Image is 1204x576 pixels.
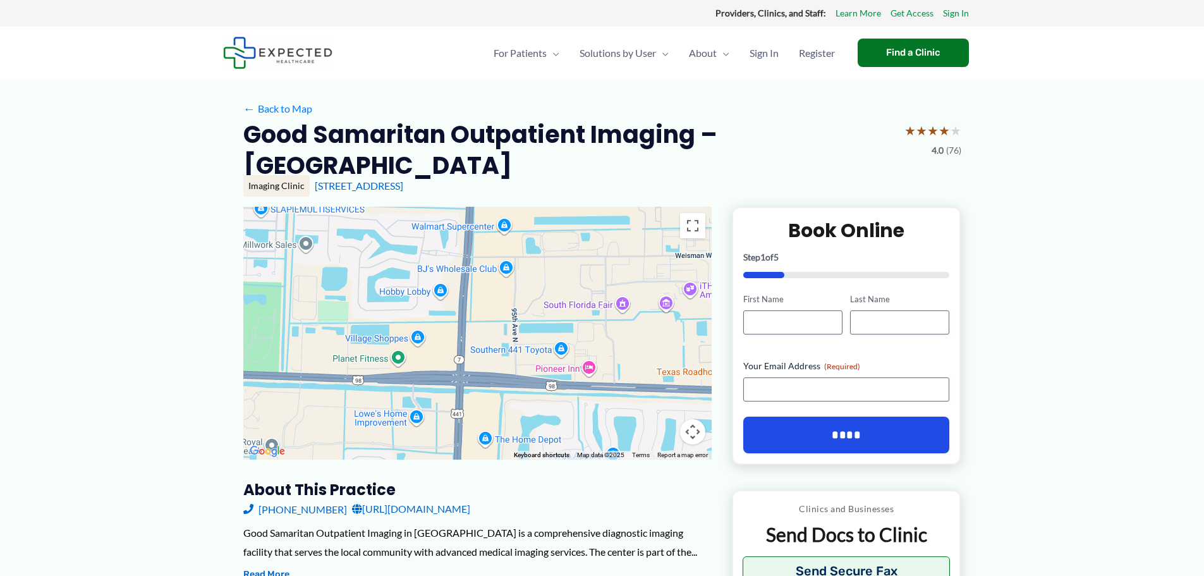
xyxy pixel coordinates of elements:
a: Register [789,31,845,75]
span: Solutions by User [580,31,656,75]
span: 5 [774,252,779,262]
span: ★ [939,119,950,142]
a: Find a Clinic [858,39,969,67]
span: About [689,31,717,75]
label: First Name [743,293,842,305]
a: Sign In [943,5,969,21]
label: Your Email Address [743,360,950,372]
p: Clinics and Businesses [743,501,951,517]
img: Expected Healthcare Logo - side, dark font, small [223,37,332,69]
label: Last Name [850,293,949,305]
span: (76) [946,142,961,159]
img: Google [246,443,288,460]
a: Open this area in Google Maps (opens a new window) [246,443,288,460]
a: Solutions by UserMenu Toggle [569,31,679,75]
span: (Required) [824,362,860,371]
span: ★ [916,119,927,142]
button: Keyboard shortcuts [514,451,569,460]
a: Report a map error [657,451,708,458]
span: Register [799,31,835,75]
strong: Providers, Clinics, and Staff: [715,8,826,18]
a: Terms [632,451,650,458]
a: For PatientsMenu Toggle [483,31,569,75]
nav: Primary Site Navigation [483,31,845,75]
button: Toggle fullscreen view [680,213,705,238]
span: Sign In [750,31,779,75]
span: 1 [760,252,765,262]
a: Sign In [739,31,789,75]
span: Menu Toggle [656,31,669,75]
span: For Patients [494,31,547,75]
h2: Good Samaritan Outpatient Imaging – [GEOGRAPHIC_DATA] [243,119,894,181]
a: Get Access [891,5,933,21]
button: Map camera controls [680,419,705,444]
div: Imaging Clinic [243,175,310,197]
span: ← [243,102,255,114]
h3: About this practice [243,480,712,499]
a: Learn More [836,5,881,21]
span: Menu Toggle [547,31,559,75]
div: Good Samaritan Outpatient Imaging in [GEOGRAPHIC_DATA] is a comprehensive diagnostic imaging faci... [243,524,712,561]
span: ★ [904,119,916,142]
span: ★ [927,119,939,142]
a: [STREET_ADDRESS] [315,180,403,192]
p: Send Docs to Clinic [743,522,951,547]
span: ★ [950,119,961,142]
p: Step of [743,253,950,262]
span: Map data ©2025 [577,451,624,458]
a: ←Back to Map [243,99,312,118]
span: 4.0 [932,142,944,159]
a: AboutMenu Toggle [679,31,739,75]
a: [PHONE_NUMBER] [243,499,347,518]
h2: Book Online [743,218,950,243]
span: Menu Toggle [717,31,729,75]
a: [URL][DOMAIN_NAME] [352,499,470,518]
